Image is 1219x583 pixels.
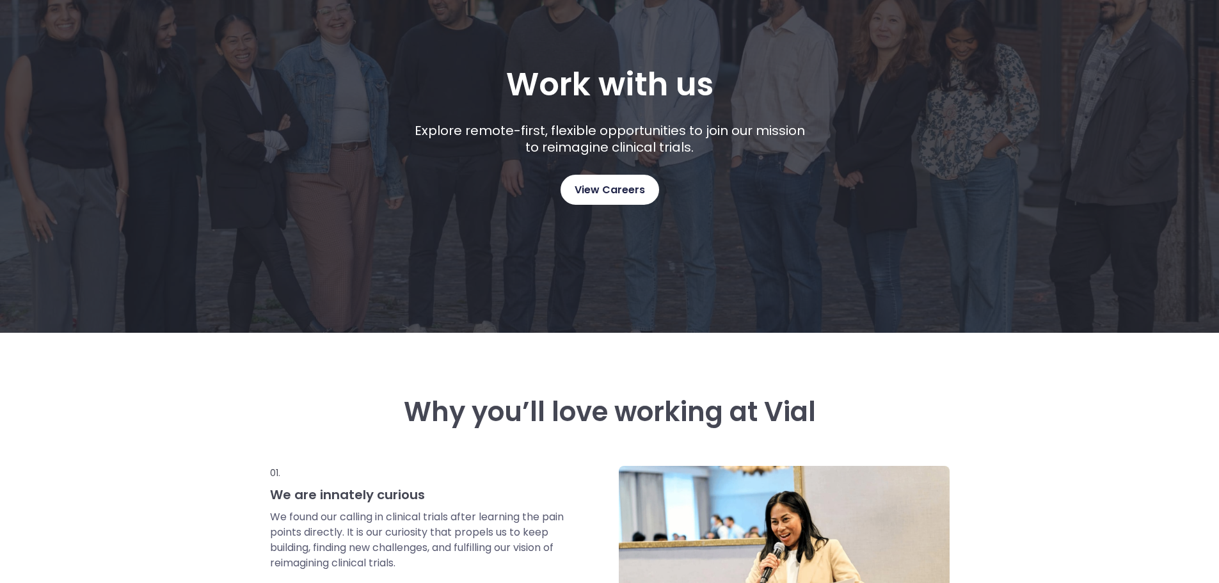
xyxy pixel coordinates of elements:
[270,397,950,427] h3: Why you’ll love working at Vial
[561,175,659,205] a: View Careers
[575,182,645,198] span: View Careers
[506,66,713,103] h1: Work with us
[270,466,566,480] p: 01.
[270,509,566,571] p: We found our calling in clinical trials after learning the pain points directly. It is our curios...
[410,122,809,156] p: Explore remote-first, flexible opportunities to join our mission to reimagine clinical trials.
[270,486,566,503] h3: We are innately curious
